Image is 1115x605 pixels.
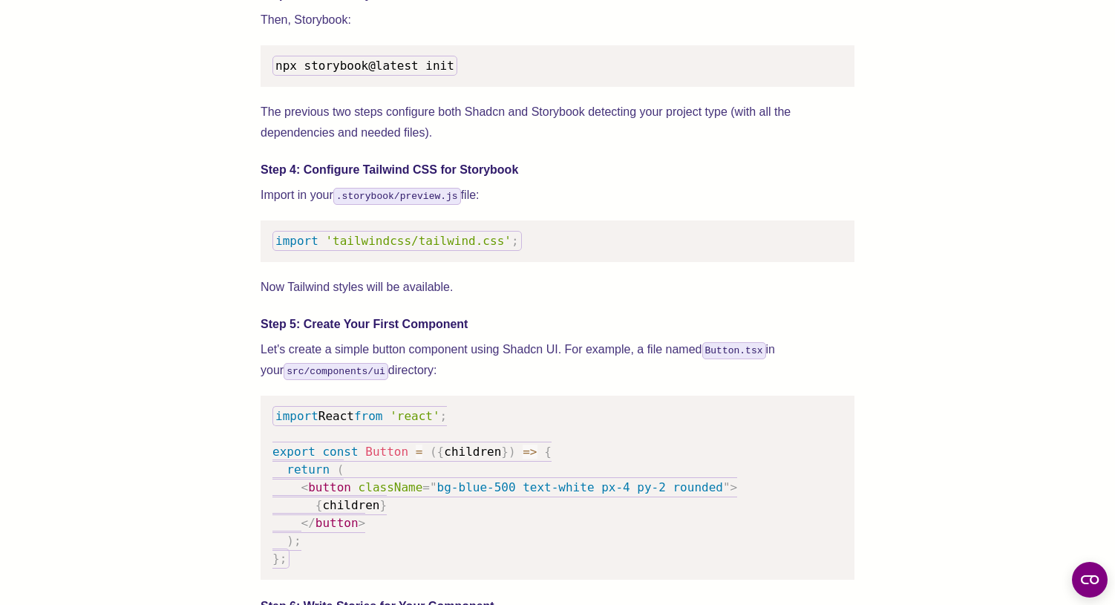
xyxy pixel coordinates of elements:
span: { [437,445,445,459]
span: return [287,462,330,477]
span: < [301,480,309,494]
span: } [501,445,509,459]
p: Let's create a simple button component using Shadcn UI. For example, a file named in your directory: [261,339,854,381]
span: ; [294,534,301,548]
span: " [430,480,437,494]
span: 'react' [390,409,439,423]
span: bg-blue-500 text-white px-4 py-2 rounded [437,480,723,494]
span: children [444,445,501,459]
span: Button [365,445,408,459]
span: const [322,445,358,459]
span: } [380,498,388,512]
span: button [308,480,351,494]
span: npx storybook@latest init [275,59,454,73]
span: children [322,498,379,512]
span: ; [280,552,287,566]
span: { [544,445,552,459]
code: Button.tsx [702,342,766,359]
span: > [730,480,738,494]
p: Import in your file: [261,185,854,206]
span: button [315,516,359,530]
span: React [318,409,354,423]
span: import [275,409,318,423]
h4: Step 5: Create Your First Component [261,315,854,333]
span: ; [511,234,519,248]
span: from [354,409,383,423]
span: = [416,445,423,459]
span: ) [287,534,294,548]
span: import [275,234,318,248]
span: ( [337,462,344,477]
p: Then, Storybook: [261,10,854,30]
p: The previous two steps configure both Shadcn and Storybook detecting your project type (with all ... [261,102,854,143]
span: ; [440,409,448,423]
button: Open CMP widget [1072,562,1108,598]
span: { [315,498,323,512]
span: } [272,552,280,566]
p: Now Tailwind styles will be available. [261,277,854,298]
span: > [359,516,366,530]
span: " [723,480,730,494]
span: ) [509,445,516,459]
span: className [359,480,423,494]
span: => [523,445,537,459]
span: = [422,480,430,494]
code: .storybook/preview.js [333,188,461,205]
span: ( [430,445,437,459]
code: src/components/ui [284,363,388,380]
h4: Step 4: Configure Tailwind CSS for Storybook [261,161,854,179]
span: 'tailwindcss/tailwind.css' [325,234,511,248]
span: export [272,445,315,459]
span: </ [301,516,315,530]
